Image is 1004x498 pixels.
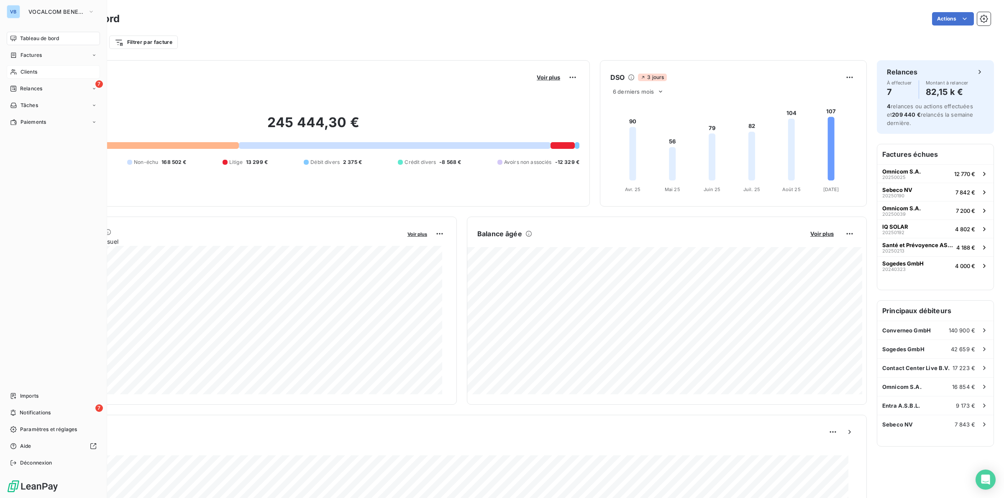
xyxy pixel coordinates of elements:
[625,186,640,192] tspan: Avr. 25
[161,158,186,166] span: 168 502 €
[954,171,975,177] span: 12 770 €
[877,238,994,256] button: Santé et Prévoyence ASBL202502134 188 €
[134,158,158,166] span: Non-échu
[20,426,77,433] span: Paramètres et réglages
[882,193,904,198] span: 20250190
[782,186,801,192] tspan: Août 25
[887,85,912,99] h4: 7
[951,346,975,352] span: 42 659 €
[537,74,560,81] span: Voir plus
[932,12,974,26] button: Actions
[810,230,834,237] span: Voir plus
[229,158,243,166] span: Litige
[310,158,340,166] span: Débit divers
[882,267,906,272] span: 20240323
[877,201,994,220] button: Omnicom S.A.202500397 200 €
[877,256,994,275] button: Sogedes GmbH202403234 000 €
[504,158,552,166] span: Avoirs non associés
[882,365,950,371] span: Contact Center Live B.V.
[20,392,38,400] span: Imports
[343,158,362,166] span: 2 375 €
[246,158,268,166] span: 13 299 €
[20,459,52,467] span: Déconnexion
[887,80,912,85] span: À effectuer
[47,237,402,246] span: Chiffre d'affaires mensuel
[665,186,680,192] tspan: Mai 25
[887,103,891,110] span: 4
[882,327,931,334] span: Converneo GmbH
[20,68,37,76] span: Clients
[95,404,103,412] span: 7
[882,223,908,230] span: IQ SOLAR
[7,439,100,453] a: Aide
[882,421,913,428] span: Sebeco NV
[7,480,59,493] img: Logo LeanPay
[20,51,42,59] span: Factures
[956,207,975,214] span: 7 200 €
[28,8,85,15] span: VOCALCOM BENELUX
[882,242,953,248] span: Santé et Prévoyence ASBL
[956,402,975,409] span: 9 173 €
[109,36,178,49] button: Filtrer par facture
[882,186,912,193] span: Sebeco NV
[47,114,579,139] h2: 245 444,30 €
[887,103,973,126] span: relances ou actions effectuées et relancés la semaine dernière.
[949,327,975,334] span: 140 900 €
[439,158,461,166] span: -8 568 €
[610,72,625,82] h6: DSO
[953,365,975,371] span: 17 223 €
[823,186,839,192] tspan: [DATE]
[882,230,904,235] span: 20250192
[704,186,721,192] tspan: Juin 25
[808,230,836,238] button: Voir plus
[877,183,994,201] button: Sebeco NV202501907 842 €
[882,205,921,212] span: Omnicom S.A.
[952,383,975,390] span: 16 854 €
[926,80,968,85] span: Montant à relancer
[882,168,921,175] span: Omnicom S.A.
[955,263,975,269] span: 4 000 €
[613,88,654,95] span: 6 derniers mois
[926,85,968,99] h4: 82,15 k €
[882,248,904,253] span: 20250213
[956,244,975,251] span: 4 188 €
[743,186,760,192] tspan: Juil. 25
[20,442,31,450] span: Aide
[882,383,922,390] span: Omnicom S.A.
[20,35,59,42] span: Tableau de bord
[20,85,42,92] span: Relances
[555,158,579,166] span: -12 329 €
[405,230,430,238] button: Voir plus
[405,158,436,166] span: Crédit divers
[955,421,975,428] span: 7 843 €
[882,212,906,217] span: 20250039
[882,346,925,352] span: Sogedes GmbH
[882,402,920,409] span: Entra A.S.B.L.
[877,164,994,183] button: Omnicom S.A.2025002512 770 €
[477,229,522,239] h6: Balance âgée
[887,67,917,77] h6: Relances
[877,144,994,164] h6: Factures échues
[877,301,994,321] h6: Principaux débiteurs
[534,74,563,81] button: Voir plus
[407,231,427,237] span: Voir plus
[20,102,38,109] span: Tâches
[892,111,920,118] span: 209 440 €
[20,409,51,416] span: Notifications
[955,189,975,196] span: 7 842 €
[955,226,975,232] span: 4 802 €
[7,5,20,18] div: VB
[976,470,996,490] div: Open Intercom Messenger
[882,175,906,180] span: 20250025
[882,260,924,267] span: Sogedes GmbH
[638,74,666,81] span: 3 jours
[95,80,103,88] span: 7
[20,118,46,126] span: Paiements
[877,220,994,238] button: IQ SOLAR202501924 802 €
